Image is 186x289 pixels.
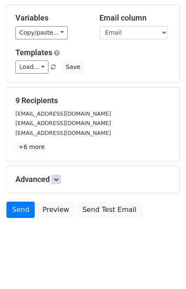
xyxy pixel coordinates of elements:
small: [EMAIL_ADDRESS][DOMAIN_NAME] [15,130,111,136]
a: Copy/paste... [15,26,68,39]
iframe: Chat Widget [143,248,186,289]
a: Send Test Email [77,202,142,218]
a: Templates [15,48,52,57]
small: [EMAIL_ADDRESS][DOMAIN_NAME] [15,110,111,117]
h5: 9 Recipients [15,96,171,105]
a: Send [6,202,35,218]
h5: Variables [15,13,87,23]
a: Preview [37,202,75,218]
a: +6 more [15,142,48,152]
small: [EMAIL_ADDRESS][DOMAIN_NAME] [15,120,111,126]
a: Load... [15,60,48,74]
h5: Email column [99,13,171,23]
button: Save [62,60,84,74]
h5: Advanced [15,175,171,184]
